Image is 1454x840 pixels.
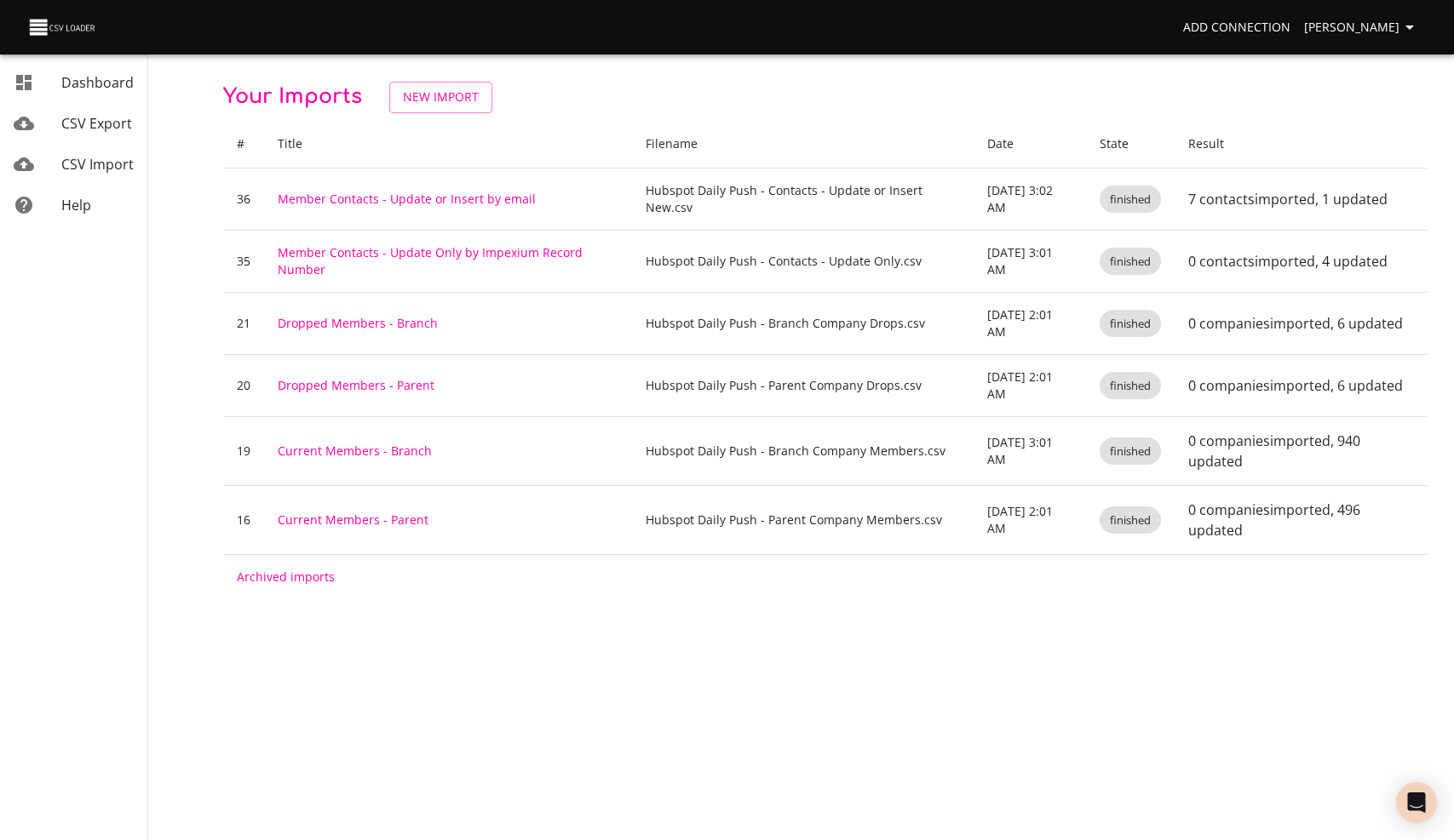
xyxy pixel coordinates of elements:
td: [DATE] 3:02 AM [974,168,1086,230]
td: [DATE] 2:01 AM [974,486,1086,555]
p: 0 contacts imported , 4 updated [1188,251,1413,271]
th: State [1086,120,1175,169]
td: 35 [223,230,264,292]
span: CSV Export [61,114,132,133]
a: Current Members - Branch [278,443,432,459]
td: [DATE] 3:01 AM [974,230,1086,292]
span: finished [1100,443,1161,460]
button: [PERSON_NAME] [1297,12,1427,43]
a: Dropped Members - Parent [278,377,434,393]
a: Dropped Members - Branch [278,315,438,331]
p: 7 contacts imported , 1 updated [1188,189,1413,209]
td: Hubspot Daily Push - Contacts - Update or Insert New.csv [632,168,974,230]
td: Hubspot Daily Push - Parent Company Drops.csv [632,354,974,416]
a: Current Members - Parent [278,511,428,528]
td: 20 [223,354,264,416]
th: Result [1175,120,1427,169]
td: 21 [223,292,264,354]
span: New Import [403,87,479,108]
span: finished [1100,316,1161,332]
td: 19 [223,417,264,486]
a: New Import [389,82,492,113]
span: Your Imports [223,85,362,108]
p: 0 companies imported , 6 updated [1188,313,1413,334]
a: Member Contacts - Update Only by Impexium Record Number [278,244,583,277]
td: [DATE] 2:01 AM [974,354,1086,416]
span: Add Connection [1183,17,1290,38]
td: Hubspot Daily Push - Branch Company Drops.csv [632,292,974,354]
div: Open Intercom Messenger [1396,782,1437,823]
span: CSV Import [61,155,134,174]
td: [DATE] 3:01 AM [974,417,1086,486]
td: Hubspot Daily Push - Branch Company Members.csv [632,417,974,486]
a: Add Connection [1176,12,1297,43]
th: Date [974,120,1086,169]
img: CSV Loader [27,15,99,39]
span: finished [1100,254,1161,270]
p: 0 companies imported , 6 updated [1188,375,1413,396]
span: finished [1100,378,1161,394]
td: [DATE] 2:01 AM [974,292,1086,354]
p: 0 companies imported , 940 updated [1188,431,1413,471]
td: Hubspot Daily Push - Contacts - Update Only.csv [632,230,974,292]
span: [PERSON_NAME] [1304,17,1420,38]
th: Filename [632,120,974,169]
span: finished [1100,191,1161,208]
th: Title [264,120,632,169]
td: Hubspot Daily Push - Parent Company Members.csv [632,486,974,555]
p: 0 companies imported , 496 updated [1188,500,1413,540]
span: finished [1100,512,1161,529]
th: # [223,120,264,169]
span: Dashboard [61,73,134,92]
span: Help [61,196,91,214]
a: Member Contacts - Update or Insert by email [278,191,536,207]
td: 36 [223,168,264,230]
td: 16 [223,486,264,555]
a: Archived imports [237,569,335,585]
